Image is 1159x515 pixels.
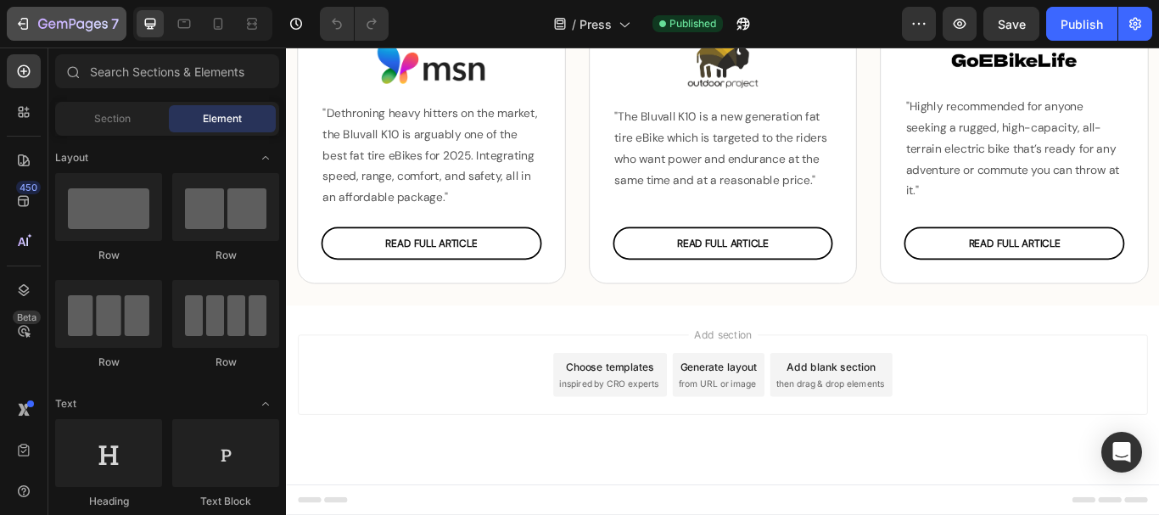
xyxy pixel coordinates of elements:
[381,210,638,248] a: READ FULL ARTICLE
[1046,7,1117,41] button: Publish
[796,221,903,236] span: READ FULL ARTICLE
[327,364,429,382] div: Choose templates
[172,248,279,263] div: Row
[579,15,612,33] span: Press
[42,65,296,188] p: "Dethroning heavy hitters on the market, the Bluvall K10 is arguably one of the best fat tire eBi...
[320,7,389,41] div: Undo/Redo
[456,221,563,236] span: READ FULL ARTICLE
[41,210,298,248] a: READ FULL ARTICLE
[469,326,550,344] span: Add section
[584,364,687,382] div: Add blank section
[983,7,1039,41] button: Save
[172,494,279,509] div: Text Block
[55,248,162,263] div: Row
[286,48,1159,515] iframe: Design area
[115,221,222,236] span: READ FULL ARTICLE
[55,355,162,370] div: Row
[7,7,126,41] button: 7
[383,70,636,167] p: "The Bluvall K10 is a new generation fat tire eBike which is targeted to the riders who want powe...
[252,390,279,417] span: Toggle open
[13,311,41,324] div: Beta
[1101,432,1142,473] div: Open Intercom Messenger
[669,16,716,31] span: Published
[1061,15,1103,33] div: Publish
[55,494,162,509] div: Heading
[318,385,434,400] span: inspired by CRO experts
[720,210,977,248] a: READ FULL ARTICLE
[94,111,131,126] span: Section
[55,150,88,165] span: Layout
[572,15,576,33] span: /
[252,144,279,171] span: Toggle open
[203,111,242,126] span: Element
[172,355,279,370] div: Row
[571,385,697,400] span: then drag & drop elements
[16,181,41,194] div: 450
[998,17,1026,31] span: Save
[55,54,279,88] input: Search Sections & Elements
[55,396,76,411] span: Text
[457,385,548,400] span: from URL or image
[722,58,976,180] p: "Highly recommended for anyone seeking a rugged, high-capacity, all-terrain electric bike that’s ...
[111,14,119,34] p: 7
[460,364,549,382] div: Generate layout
